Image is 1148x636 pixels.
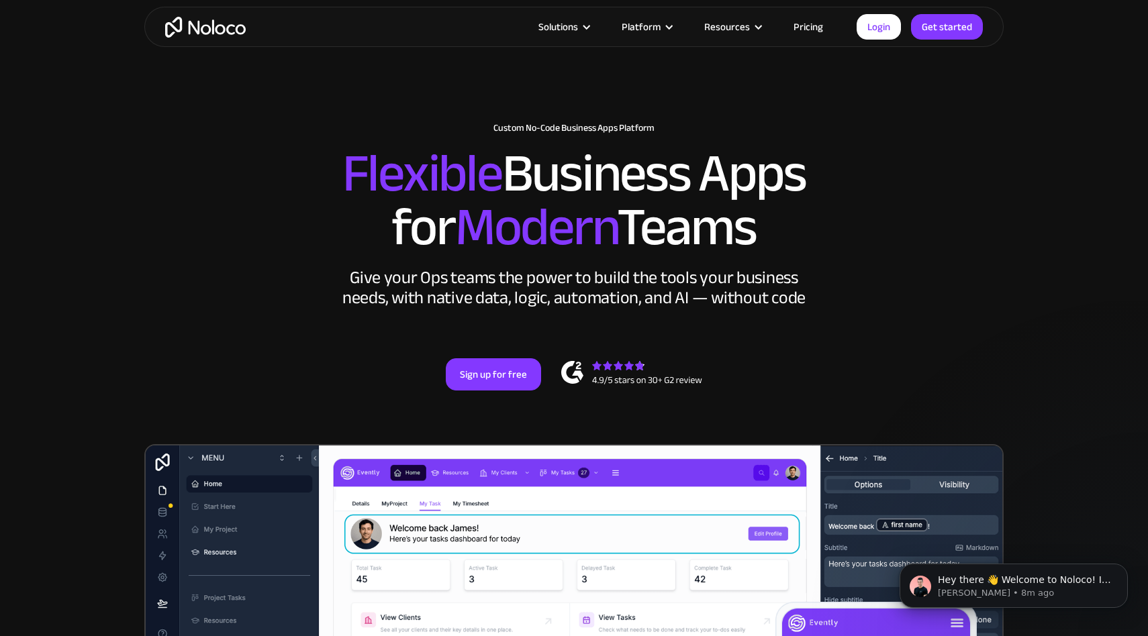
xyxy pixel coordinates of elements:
div: Platform [605,18,687,36]
div: Resources [704,18,750,36]
iframe: Intercom notifications message [879,535,1148,629]
div: Resources [687,18,777,36]
a: home [165,17,246,38]
h1: Custom No-Code Business Apps Platform [158,123,990,134]
span: Flexible [342,123,502,223]
div: Give your Ops teams the power to build the tools your business needs, with native data, logic, au... [339,268,809,308]
span: Modern [455,177,617,277]
a: Sign up for free [446,358,541,390]
a: Pricing [777,18,840,36]
div: Platform [622,18,661,36]
a: Login [857,14,901,40]
div: Solutions [522,18,605,36]
div: Solutions [538,18,578,36]
h2: Business Apps for Teams [158,147,990,254]
a: Get started [911,14,983,40]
